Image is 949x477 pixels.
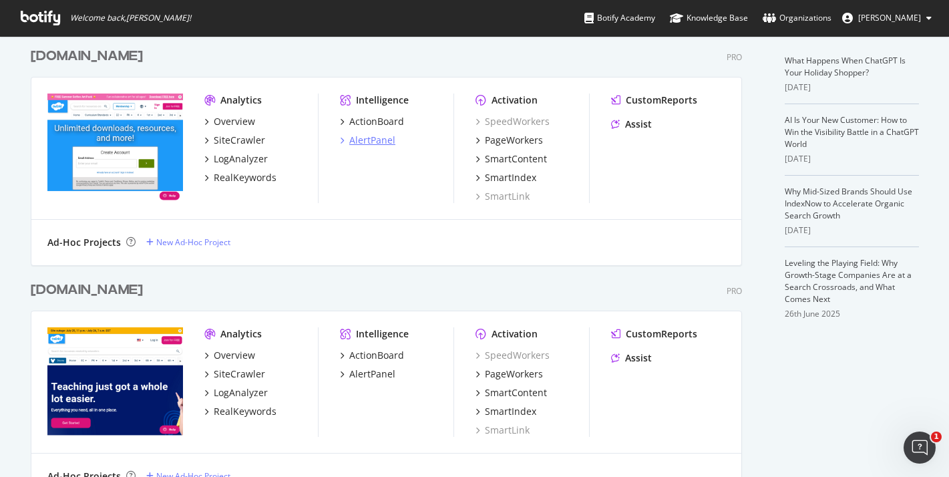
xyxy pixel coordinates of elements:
a: SmartContent [476,386,547,400]
img: twinkl.com [47,327,183,436]
div: RealKeywords [214,171,276,184]
div: Organizations [763,11,831,25]
div: New Ad-Hoc Project [156,236,230,248]
a: SpeedWorkers [476,349,550,362]
a: SiteCrawler [204,367,265,381]
a: ActionBoard [340,115,404,128]
div: Intelligence [356,327,409,341]
div: Pro [727,51,742,63]
a: RealKeywords [204,405,276,418]
iframe: Intercom live chat [904,432,936,464]
a: LogAnalyzer [204,386,268,400]
span: 1 [931,432,942,442]
div: Analytics [220,94,262,107]
div: CustomReports [626,94,697,107]
a: Overview [204,115,255,128]
div: Activation [492,327,538,341]
a: New Ad-Hoc Project [146,236,230,248]
a: CustomReports [611,94,697,107]
button: [PERSON_NAME] [831,7,942,29]
div: PageWorkers [485,367,543,381]
div: AlertPanel [349,134,395,147]
div: Overview [214,115,255,128]
div: Ad-Hoc Projects [47,236,121,249]
a: RealKeywords [204,171,276,184]
div: SiteCrawler [214,367,265,381]
div: SmartContent [485,152,547,166]
a: Assist [611,351,652,365]
img: twinkl.co.uk [47,94,183,202]
div: [DATE] [785,82,919,94]
div: SmartIndex [485,171,536,184]
a: [DOMAIN_NAME] [31,47,148,66]
div: Pro [727,285,742,297]
div: CustomReports [626,327,697,341]
span: Welcome back, [PERSON_NAME] ! [70,13,191,23]
div: Assist [625,118,652,131]
div: SmartContent [485,386,547,400]
div: [DATE] [785,224,919,236]
a: SmartLink [476,424,530,437]
a: AI Is Your New Customer: How to Win the Visibility Battle in a ChatGPT World [785,114,919,150]
a: What Happens When ChatGPT Is Your Holiday Shopper? [785,55,906,78]
div: RealKeywords [214,405,276,418]
div: LogAnalyzer [214,152,268,166]
a: ActionBoard [340,349,404,362]
a: SmartIndex [476,405,536,418]
a: SpeedWorkers [476,115,550,128]
div: Knowledge Base [670,11,748,25]
a: Leveling the Playing Field: Why Growth-Stage Companies Are at a Search Crossroads, and What Comes... [785,257,912,305]
div: SmartIndex [485,405,536,418]
a: SmartContent [476,152,547,166]
a: LogAnalyzer [204,152,268,166]
div: ActionBoard [349,115,404,128]
a: CustomReports [611,327,697,341]
div: 26th June 2025 [785,308,919,320]
div: Activation [492,94,538,107]
a: PageWorkers [476,134,543,147]
a: AlertPanel [340,367,395,381]
div: SiteCrawler [214,134,265,147]
a: [DOMAIN_NAME] [31,281,148,300]
div: Intelligence [356,94,409,107]
div: LogAnalyzer [214,386,268,400]
div: Analytics [220,327,262,341]
div: ActionBoard [349,349,404,362]
a: SmartIndex [476,171,536,184]
div: [DOMAIN_NAME] [31,281,143,300]
div: PageWorkers [485,134,543,147]
a: PageWorkers [476,367,543,381]
div: Assist [625,351,652,365]
span: Ruth Everett [858,12,921,23]
a: SiteCrawler [204,134,265,147]
div: [DOMAIN_NAME] [31,47,143,66]
a: Assist [611,118,652,131]
a: Overview [204,349,255,362]
div: AlertPanel [349,367,395,381]
div: [DATE] [785,153,919,165]
div: Overview [214,349,255,362]
a: AlertPanel [340,134,395,147]
div: Botify Academy [584,11,655,25]
a: Why Mid-Sized Brands Should Use IndexNow to Accelerate Organic Search Growth [785,186,912,221]
a: SmartLink [476,190,530,203]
